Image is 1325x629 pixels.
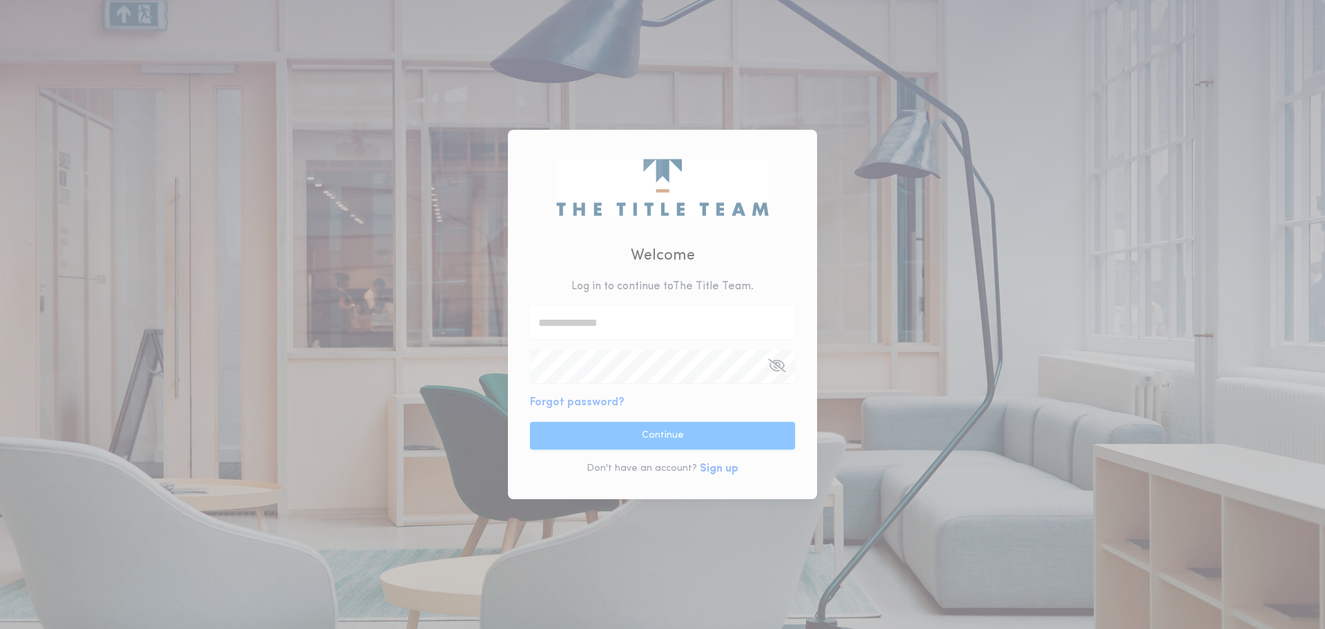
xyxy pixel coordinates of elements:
[530,394,625,411] button: Forgot password?
[571,278,754,295] p: Log in to continue to The Title Team .
[700,461,738,477] button: Sign up
[587,462,697,476] p: Don't have an account?
[556,159,768,215] img: logo
[530,422,795,449] button: Continue
[631,244,695,267] h2: Welcome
